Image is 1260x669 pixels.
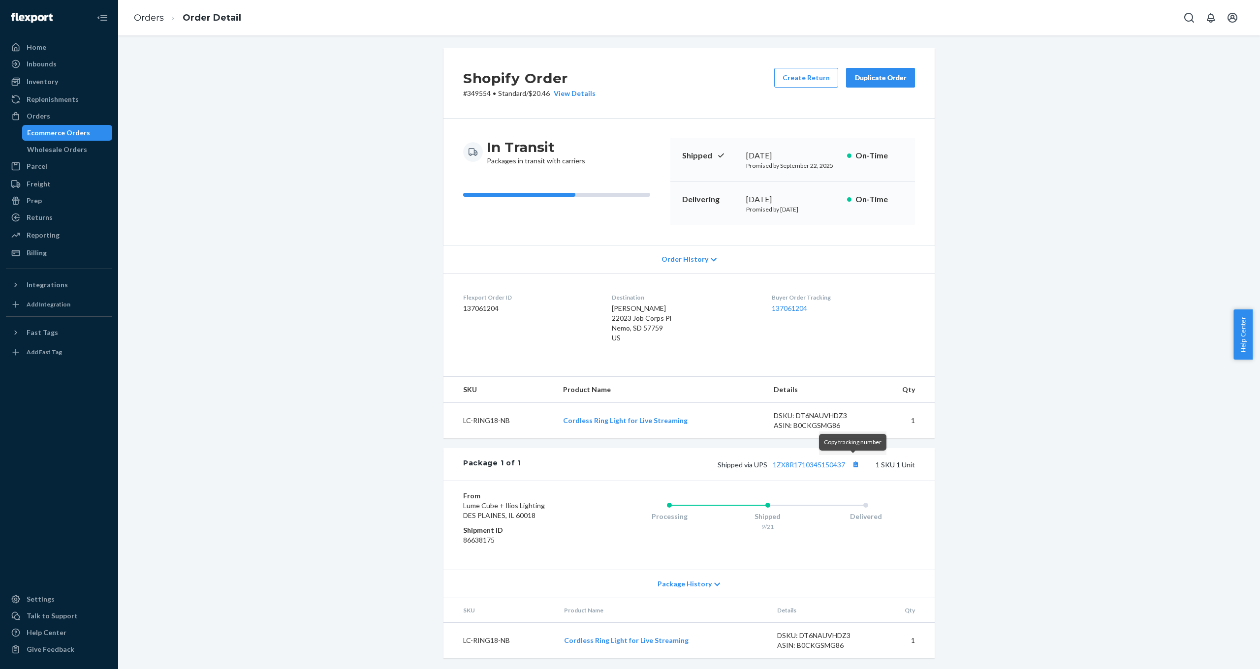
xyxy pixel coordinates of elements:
button: Create Return [774,68,838,88]
div: DSKU: DT6NAUVHDZ3 [777,631,870,640]
div: Fast Tags [27,328,58,337]
div: ASIN: B0CKGSMG86 [777,640,870,650]
a: Talk to Support [6,608,112,624]
th: Product Name [556,598,769,623]
button: Copy tracking number [849,458,862,471]
td: LC-RING18-NB [443,403,555,439]
td: 1 [874,403,935,439]
th: Qty [874,377,935,403]
div: Billing [27,248,47,258]
dd: 86638175 [463,535,581,545]
div: Parcel [27,161,47,171]
a: Home [6,39,112,55]
a: Order Detail [183,12,241,23]
div: [DATE] [746,194,839,205]
div: Give Feedback [27,644,74,654]
button: View Details [550,89,596,98]
th: SKU [443,377,555,403]
div: ASIN: B0CKGSMG86 [774,421,866,430]
button: Open Search Box [1179,8,1199,28]
a: Add Integration [6,297,112,312]
a: Ecommerce Orders [22,125,113,141]
p: Shipped [682,150,738,161]
p: On-Time [855,194,903,205]
th: SKU [443,598,556,623]
button: Close Navigation [93,8,112,28]
span: [PERSON_NAME] 22023 Job Corps Pl Nemo, SD 57759 US [612,304,671,342]
a: Cordless Ring Light for Live Streaming [563,416,688,425]
dt: Buyer Order Tracking [772,293,915,302]
a: Wholesale Orders [22,142,113,157]
a: 137061204 [772,304,807,312]
div: Packages in transit with carriers [487,138,585,166]
div: DSKU: DT6NAUVHDZ3 [774,411,866,421]
a: Add Fast Tag [6,344,112,360]
ol: breadcrumbs [126,3,249,32]
a: Prep [6,193,112,209]
div: Help Center [27,628,66,638]
div: Reporting [27,230,60,240]
div: Wholesale Orders [27,145,87,154]
div: 1 SKU 1 Unit [521,458,915,471]
span: Lume Cube + Ilios Lighting DES PLAINES, IL 60018 [463,501,545,519]
span: Package History [658,579,712,589]
a: Inbounds [6,56,112,72]
a: Orders [6,108,112,124]
div: Home [27,42,46,52]
div: Duplicate Order [854,73,907,83]
h3: In Transit [487,138,585,156]
div: Add Integration [27,300,70,308]
div: Shipped [719,512,817,521]
a: Freight [6,176,112,192]
a: Help Center [6,625,112,640]
a: 1ZX8R1710345150437 [773,460,845,469]
button: Fast Tags [6,325,112,340]
a: Returns [6,210,112,225]
div: Settings [27,594,55,604]
div: Freight [27,179,51,189]
dt: Shipment ID [463,525,581,535]
div: Orders [27,111,50,121]
span: Standard [498,89,526,97]
dd: 137061204 [463,304,596,313]
span: Copy tracking number [824,438,882,446]
div: Talk to Support [27,611,78,621]
button: Open account menu [1223,8,1242,28]
div: Inbounds [27,59,57,69]
p: # 349554 / $20.46 [463,89,596,98]
div: Prep [27,196,42,206]
a: Replenishments [6,91,112,107]
span: • [493,89,496,97]
div: Delivered [817,512,915,521]
div: [DATE] [746,150,839,161]
div: Returns [27,213,53,222]
h2: Shopify Order [463,68,596,89]
a: Parcel [6,158,112,174]
p: Promised by September 22, 2025 [746,161,839,170]
dt: From [463,491,581,501]
div: Ecommerce Orders [27,128,90,138]
dt: Destination [612,293,756,302]
th: Details [766,377,874,403]
a: Billing [6,245,112,261]
td: LC-RING18-NB [443,623,556,659]
span: Order History [661,254,708,264]
th: Details [769,598,878,623]
img: Flexport logo [11,13,53,23]
p: Delivering [682,194,738,205]
td: 1 [877,623,935,659]
button: Duplicate Order [846,68,915,88]
a: Inventory [6,74,112,90]
div: Package 1 of 1 [463,458,521,471]
div: Processing [620,512,719,521]
button: Integrations [6,277,112,293]
button: Help Center [1233,309,1253,360]
th: Product Name [555,377,766,403]
a: Cordless Ring Light for Live Streaming [564,636,689,644]
button: Open notifications [1201,8,1221,28]
p: On-Time [855,150,903,161]
div: Integrations [27,280,68,290]
a: Settings [6,591,112,607]
div: 9/21 [719,522,817,531]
